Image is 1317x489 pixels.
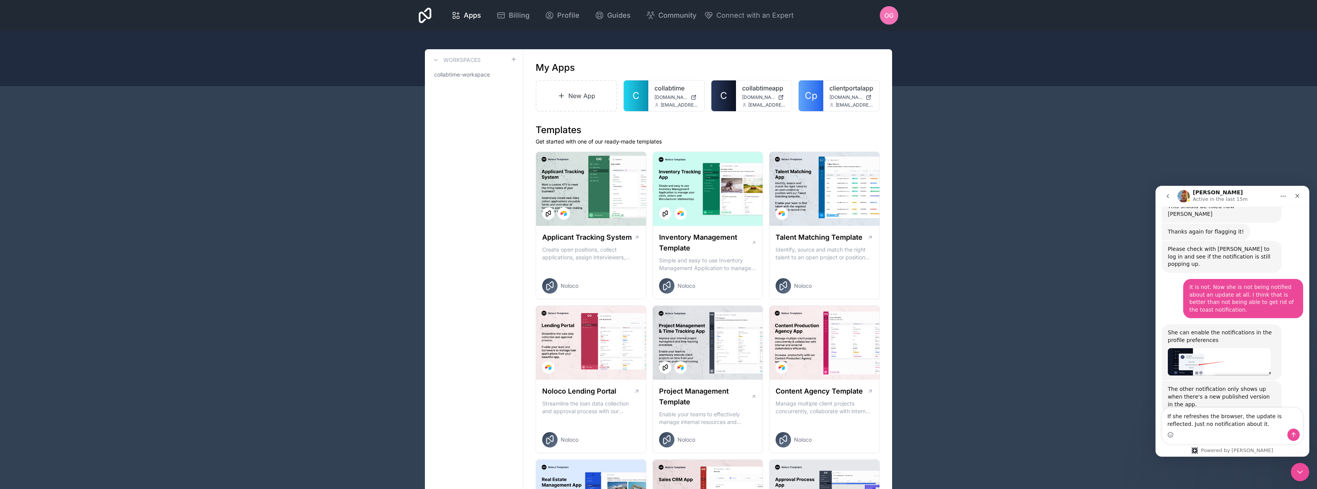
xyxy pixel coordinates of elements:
[661,102,698,108] span: [EMAIL_ADDRESS][DOMAIN_NAME]
[654,94,688,100] span: [DOMAIN_NAME]
[748,102,786,108] span: [EMAIL_ADDRESS][DOMAIN_NAME]
[711,80,736,111] a: C
[704,10,794,21] button: Connect with an Expert
[607,10,631,21] span: Guides
[542,386,616,397] h1: Noloco Lending Portal
[654,83,698,93] a: collabtime
[776,386,863,397] h1: Content Agency Template
[545,364,551,371] img: Airtable Logo
[640,7,703,24] a: Community
[659,386,751,407] h1: Project Management Template
[779,364,785,371] img: Airtable Logo
[542,400,640,415] p: Streamline the loan data collection and approval process with our Lending Portal template.
[678,436,695,444] span: Noloco
[805,90,818,102] span: Cp
[659,411,757,426] p: Enable your teams to effectively manage internal resources and execute client projects on time.
[542,232,632,243] h1: Applicant Tracking System
[659,257,757,272] p: Simple and easy to use Inventory Management Application to manage your stock, orders and Manufact...
[445,7,487,24] a: Apps
[561,282,578,290] span: Noloco
[464,10,481,21] span: Apps
[742,94,775,100] span: [DOMAIN_NAME]
[678,364,684,371] img: Airtable Logo
[490,7,536,24] a: Billing
[829,83,873,93] a: clientportalapp
[836,102,873,108] span: [EMAIL_ADDRESS][DOMAIN_NAME]
[1291,463,1309,481] iframe: Intercom live chat
[884,11,894,20] span: OG
[829,94,873,100] a: [DOMAIN_NAME]
[561,210,567,217] img: Airtable Logo
[542,246,640,261] p: Create open positions, collect applications, assign interviewers, centralise candidate feedback a...
[536,80,617,112] a: New App
[794,282,812,290] span: Noloco
[742,94,786,100] a: [DOMAIN_NAME]
[536,138,880,145] p: Get started with one of our ready-made templates
[624,80,648,111] a: C
[794,436,812,444] span: Noloco
[799,80,823,111] a: Cp
[561,436,578,444] span: Noloco
[539,7,586,24] a: Profile
[536,62,575,74] h1: My Apps
[509,10,529,21] span: Billing
[633,90,639,102] span: C
[443,56,481,64] h3: Workspaces
[431,68,517,82] a: collabtime-workspace
[557,10,579,21] span: Profile
[434,71,490,78] span: collabtime-workspace
[776,246,873,261] p: Identify, source and match the right talent to an open project or position with our Talent Matchi...
[431,55,481,65] a: Workspaces
[678,210,684,217] img: Airtable Logo
[742,83,786,93] a: collabtimeapp
[1155,186,1309,457] iframe: Intercom live chat
[776,232,862,243] h1: Talent Matching Template
[654,94,698,100] a: [DOMAIN_NAME]
[776,400,873,415] p: Manage multiple client projects concurrently, collaborate with internal and external stakeholders...
[720,90,727,102] span: C
[659,232,751,254] h1: Inventory Management Template
[536,124,880,136] h1: Templates
[716,10,794,21] span: Connect with an Expert
[678,282,695,290] span: Noloco
[779,210,785,217] img: Airtable Logo
[658,10,696,21] span: Community
[829,94,862,100] span: [DOMAIN_NAME]
[589,7,637,24] a: Guides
